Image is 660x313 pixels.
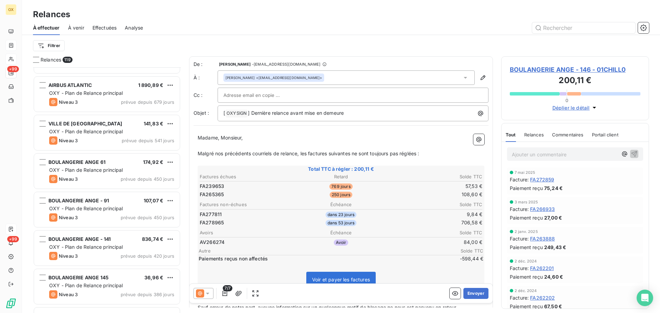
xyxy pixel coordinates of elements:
[506,132,516,137] span: Tout
[389,238,483,246] td: 84,00 €
[199,173,293,180] th: Factures échues
[225,75,322,80] div: <[EMAIL_ADDRESS][DOMAIN_NAME]>
[312,277,370,282] span: Voir et payer les factures
[59,253,78,259] span: Niveau 3
[200,191,224,198] span: FA265365
[142,236,163,242] span: 836,74 €
[510,235,529,242] span: Facture :
[552,104,590,111] span: Déplier le détail
[544,214,562,221] span: 27,00 €
[48,121,122,126] span: VILLE DE [GEOGRAPHIC_DATA]
[510,294,529,301] span: Facture :
[199,166,483,172] span: Total TTC à régler : 200,11 €
[59,99,78,105] span: Niveau 3
[223,285,232,291] span: 7/7
[199,211,293,218] td: FA277811
[33,8,70,21] h3: Relances
[565,98,568,103] span: 0
[33,24,60,31] span: À effectuer
[59,138,78,143] span: Niveau 3
[389,191,483,198] td: 108,60 €
[532,22,635,33] input: Rechercher
[219,62,251,66] span: [PERSON_NAME]
[389,182,483,190] td: 57,53 €
[138,82,164,88] span: 1 890,89 €
[199,201,293,208] th: Factures non-échues
[33,40,65,51] button: Filtrer
[33,67,181,313] div: grid
[59,215,78,220] span: Niveau 3
[41,56,61,63] span: Relances
[389,201,483,208] th: Solde TTC
[510,65,640,74] span: BOULANGERIE ANGE - 146 - 01CHILL0
[199,229,293,236] th: Avoirs
[59,292,78,297] span: Niveau 3
[329,183,352,190] span: 769 jours
[510,176,529,183] span: Facture :
[144,275,163,280] span: 36,96 €
[330,192,352,198] span: 250 jours
[510,273,543,280] span: Paiement reçu
[198,135,243,141] span: Madame, Monsieur,
[199,248,442,254] span: Autre
[510,244,543,251] span: Paiement reçu
[515,170,536,175] span: 7 mai 2025
[544,185,563,192] span: 75,24 €
[389,229,483,236] th: Solde TTC
[121,99,174,105] span: prévue depuis 679 jours
[530,205,555,213] span: FA266933
[121,215,174,220] span: prévue depuis 450 jours
[225,110,247,118] span: OXYSIGN
[7,66,19,72] span: +99
[389,219,483,226] td: 706,58 €
[144,121,163,126] span: 141,83 €
[49,205,123,211] span: OXY - Plan de Relance principal
[442,255,483,262] span: -598,44 €
[334,239,349,246] span: Avoir
[199,219,293,226] td: FA278965
[515,259,537,263] span: 2 déc. 2024
[389,173,483,180] th: Solde TTC
[194,74,218,81] label: À :
[194,110,209,116] span: Objet :
[198,150,419,156] span: Malgré nos précédents courriels de relance, les factures suivantes ne sont toujours pas réglées :
[442,248,483,254] span: Solde TTC
[49,244,123,250] span: OXY - Plan de Relance principal
[5,4,16,15] div: OX
[121,292,174,297] span: prévue depuis 386 jours
[7,236,19,242] span: +99
[121,253,174,259] span: prévue depuis 420 jours
[5,298,16,309] img: Logo LeanPay
[248,110,344,116] span: ] Dernière relance avant mise en demeure
[122,138,174,143] span: prévue depuis 541 jours
[225,75,255,80] span: [PERSON_NAME]
[144,198,163,203] span: 107,07 €
[389,211,483,218] td: 9,84 €
[49,90,123,96] span: OXY - Plan de Relance principal
[48,82,92,88] span: AIRBUS ATLANTIC
[530,265,554,272] span: FA262201
[49,282,123,288] span: OXY - Plan de Relance principal
[223,110,225,116] span: [
[49,128,123,134] span: OXY - Plan de Relance principal
[92,24,117,31] span: Effectuées
[49,167,123,173] span: OXY - Plan de Relance principal
[515,200,538,204] span: 3 mars 2025
[510,205,529,213] span: Facture :
[515,230,538,234] span: 2 janv. 2025
[294,201,388,208] th: Échéance
[515,289,537,293] span: 2 déc. 2024
[524,132,544,137] span: Relances
[68,24,84,31] span: À venir
[510,265,529,272] span: Facture :
[510,74,640,88] h3: 200,11 €
[223,90,297,100] input: Adresse email en copie ...
[510,185,543,192] span: Paiement reçu
[199,255,441,262] span: Paiements reçus non affectés
[510,214,543,221] span: Paiement reçu
[200,183,224,190] span: FA239653
[326,220,356,226] span: dans 53 jours
[550,104,600,112] button: Déplier le détail
[48,159,106,165] span: BOULANGERIE ANGE 61
[552,132,584,137] span: Commentaires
